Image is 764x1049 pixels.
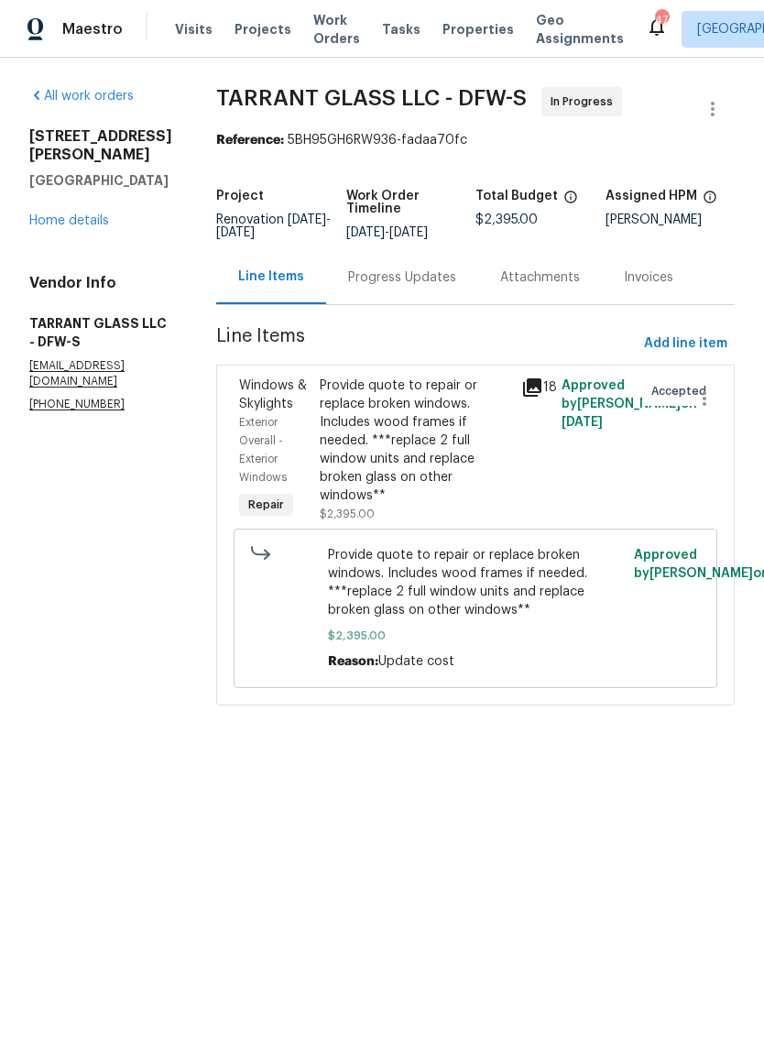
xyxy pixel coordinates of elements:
a: Home details [29,214,109,227]
button: Add line item [637,327,735,361]
div: 47 [655,11,668,29]
div: Line Items [238,268,304,286]
h4: Vendor Info [29,274,172,292]
span: [DATE] [346,226,385,239]
a: All work orders [29,90,134,103]
span: Work Orders [313,11,360,48]
div: Provide quote to repair or replace broken windows. Includes wood frames if needed. ***replace 2 f... [320,377,510,505]
span: Maestro [62,20,123,38]
span: Line Items [216,327,637,361]
span: [DATE] [389,226,428,239]
div: [PERSON_NAME] [606,213,736,226]
span: $2,395.00 [320,508,375,519]
div: 18 [521,377,551,399]
span: The total cost of line items that have been proposed by Opendoor. This sum includes line items th... [563,190,578,213]
span: - [216,213,331,239]
span: Exterior Overall - Exterior Windows [239,417,287,483]
div: Progress Updates [348,268,456,287]
span: Tasks [382,23,420,36]
h5: Work Order Timeline [346,190,476,215]
h2: [STREET_ADDRESS][PERSON_NAME] [29,127,172,164]
span: $2,395.00 [475,213,538,226]
div: Attachments [500,268,580,287]
span: Approved by [PERSON_NAME] on [562,379,697,429]
span: Add line item [644,333,727,355]
h5: Assigned HPM [606,190,697,202]
h5: Project [216,190,264,202]
span: Reason: [328,655,378,668]
h5: [GEOGRAPHIC_DATA] [29,171,172,190]
span: - [346,226,428,239]
span: [DATE] [562,416,603,429]
span: Renovation [216,213,331,239]
span: Geo Assignments [536,11,624,48]
span: Update cost [378,655,454,668]
span: The hpm assigned to this work order. [703,190,717,213]
span: $2,395.00 [328,627,624,645]
span: [DATE] [288,213,326,226]
span: In Progress [551,93,620,111]
span: Repair [241,496,291,514]
b: Reference: [216,134,284,147]
div: Invoices [624,268,673,287]
span: Projects [235,20,291,38]
h5: TARRANT GLASS LLC - DFW-S [29,314,172,351]
span: Visits [175,20,213,38]
span: Properties [442,20,514,38]
div: 5BH95GH6RW936-fadaa70fc [216,131,735,149]
h5: Total Budget [475,190,558,202]
span: TARRANT GLASS LLC - DFW-S [216,87,527,109]
span: Windows & Skylights [239,379,307,410]
span: Provide quote to repair or replace broken windows. Includes wood frames if needed. ***replace 2 f... [328,546,624,619]
span: Accepted [651,382,714,400]
span: [DATE] [216,226,255,239]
